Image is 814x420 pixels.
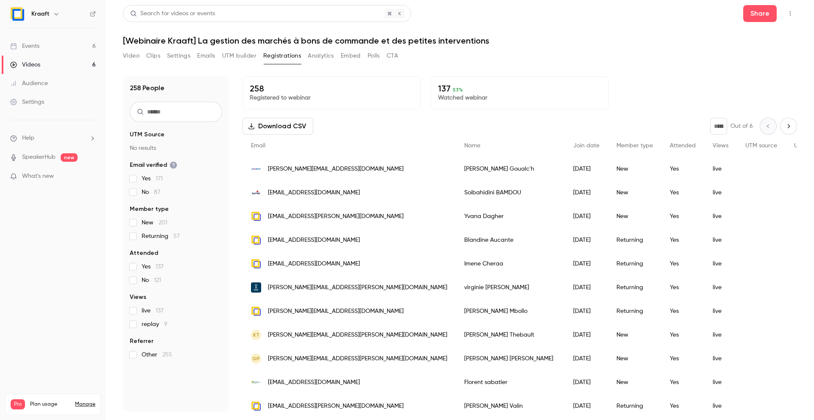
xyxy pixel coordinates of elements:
[251,282,261,293] img: saur.com
[730,122,753,130] p: Out of 6
[164,321,167,327] span: 9
[704,252,737,276] div: live
[745,143,777,149] span: UTM source
[565,299,608,323] div: [DATE]
[456,370,565,394] div: Florent sabatier
[268,354,447,363] span: [PERSON_NAME][EMAIL_ADDRESS][PERSON_NAME][DOMAIN_NAME]
[456,157,565,181] div: [PERSON_NAME] Goualc'h
[438,83,602,94] p: 137
[783,7,797,20] button: Top Bar Actions
[565,157,608,181] div: [DATE]
[704,181,737,204] div: live
[308,49,334,63] button: Analytics
[565,347,608,370] div: [DATE]
[661,228,704,252] div: Yes
[86,173,96,180] iframe: Noticeable Trigger
[456,228,565,252] div: Blandine Aucante
[608,299,661,323] div: Returning
[250,83,413,94] p: 258
[670,143,696,149] span: Attended
[661,157,704,181] div: Yes
[159,220,167,226] span: 201
[704,228,737,252] div: live
[608,204,661,228] div: New
[162,352,172,358] span: 255
[10,134,96,143] li: help-dropdown-opener
[130,130,164,139] span: UTM Source
[250,94,413,102] p: Registered to webinar
[263,49,301,63] button: Registrations
[661,252,704,276] div: Yes
[456,323,565,347] div: [PERSON_NAME] Thebault
[704,276,737,299] div: live
[11,7,24,21] img: Kraaft
[387,49,398,63] button: CTA
[142,232,180,240] span: Returning
[438,94,602,102] p: Watched webinar
[251,259,261,269] img: kraaft.co
[142,218,167,227] span: New
[608,228,661,252] div: Returning
[565,394,608,418] div: [DATE]
[608,157,661,181] div: New
[251,188,261,198] img: spie.com
[565,276,608,299] div: [DATE]
[268,402,404,411] span: [EMAIL_ADDRESS][PERSON_NAME][DOMAIN_NAME]
[268,212,404,221] span: [EMAIL_ADDRESS][PERSON_NAME][DOMAIN_NAME]
[704,347,737,370] div: live
[456,252,565,276] div: Imene Cheraa
[130,205,169,213] span: Member type
[704,394,737,418] div: live
[268,283,447,292] span: [PERSON_NAME][EMAIL_ADDRESS][PERSON_NAME][DOMAIN_NAME]
[156,264,164,270] span: 137
[608,323,661,347] div: New
[565,204,608,228] div: [DATE]
[154,189,160,195] span: 87
[130,337,153,345] span: Referrer
[268,236,360,245] span: [EMAIL_ADDRESS][DOMAIN_NAME]
[456,276,565,299] div: virginie [PERSON_NAME]
[341,49,361,63] button: Embed
[243,118,313,135] button: Download CSV
[743,5,777,22] button: Share
[268,188,360,197] span: [EMAIL_ADDRESS][DOMAIN_NAME]
[251,235,261,245] img: kraaft.co
[704,323,737,347] div: live
[142,174,163,183] span: Yes
[251,211,261,221] img: kraaft.co
[608,394,661,418] div: Returning
[251,401,261,411] img: kraaft.co
[22,134,34,143] span: Help
[573,143,599,149] span: Join date
[142,351,172,359] span: Other
[464,143,480,149] span: Name
[565,370,608,394] div: [DATE]
[661,181,704,204] div: Yes
[456,181,565,204] div: Soibahidini BAMDOU
[251,164,261,174] img: axians.com
[268,260,360,268] span: [EMAIL_ADDRESS][DOMAIN_NAME]
[22,153,56,162] a: SpeakerHub
[704,370,737,394] div: live
[75,401,95,408] a: Manage
[142,262,164,271] span: Yes
[142,320,167,329] span: replay
[661,299,704,323] div: Yes
[251,306,261,316] img: kraaft.co
[130,130,222,359] section: facet-groups
[661,347,704,370] div: Yes
[704,204,737,228] div: live
[142,188,160,196] span: No
[608,181,661,204] div: New
[268,307,404,316] span: [PERSON_NAME][EMAIL_ADDRESS][DOMAIN_NAME]
[661,394,704,418] div: Yes
[616,143,653,149] span: Member type
[661,204,704,228] div: Yes
[142,307,164,315] span: live
[704,157,737,181] div: live
[123,36,797,46] h1: [Webinaire Kraaft] La gestion des marchés à bons de commande et des petites interventions
[222,49,256,63] button: UTM builder
[661,370,704,394] div: Yes
[10,42,39,50] div: Events
[661,323,704,347] div: Yes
